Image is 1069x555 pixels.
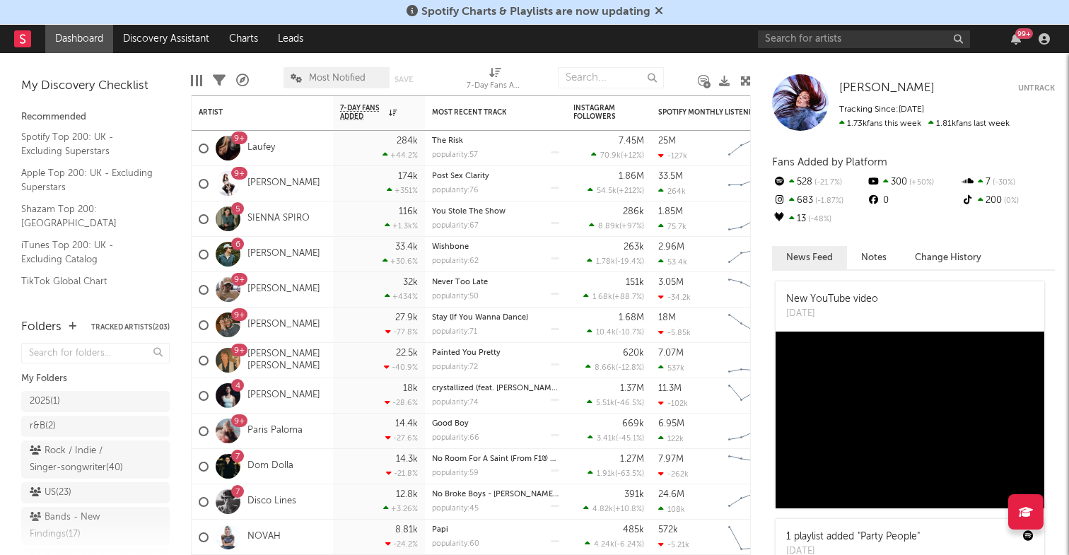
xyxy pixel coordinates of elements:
span: -19.4 % [617,258,642,266]
a: Shazam Top 200: [GEOGRAPHIC_DATA] [21,201,156,230]
div: 116k [399,207,418,216]
div: 2025 ( 1 ) [30,393,60,410]
span: 1.68k [592,293,612,301]
a: Bands - New Findings(17) [21,507,170,545]
div: ( ) [587,327,644,337]
div: Post Sex Clarity [432,173,559,180]
input: Search for artists [758,30,970,48]
div: US ( 23 ) [30,484,71,501]
div: Papi [432,526,559,534]
button: Change History [901,246,995,269]
div: 669k [622,419,644,428]
div: -21.8 % [386,469,418,478]
span: 4.24k [594,541,614,549]
a: Apple Top 200: UK - Excluding Superstars [21,165,156,194]
span: +212 % [619,187,642,195]
div: popularity: 62 [432,257,479,265]
a: US(23) [21,482,170,503]
div: 7-Day Fans Added (7-Day Fans Added) [467,78,523,95]
span: -63.5 % [617,470,642,478]
a: SIENNA SPIRO [247,213,310,225]
span: 3.41k [597,435,616,443]
a: Post Sex Clarity [432,173,489,180]
span: -45.1 % [618,435,642,443]
svg: Chart title [722,272,785,308]
div: No Room For A Saint (From F1® The Movie) - Walker & Royce Remix [432,455,559,463]
div: popularity: 74 [432,399,479,407]
div: 1.68M [619,313,644,322]
div: 264k [658,187,686,196]
span: Fans Added by Platform [772,157,887,168]
div: 12.8k [396,490,418,499]
a: Dashboard [45,25,113,53]
a: Paris Paloma [247,425,303,437]
div: 53.4k [658,257,687,267]
span: 5.51k [596,399,614,407]
span: +97 % [621,223,642,230]
span: 1.81k fans last week [839,119,1010,128]
div: 22.5k [396,349,418,358]
span: Most Notified [309,74,366,83]
svg: Chart title [722,201,785,237]
div: ( ) [589,221,644,230]
button: Tracked Artists(203) [91,324,170,331]
div: 8.81k [395,525,418,534]
a: Wishbone [432,243,469,251]
div: Painted You Pretty [432,349,559,357]
div: 1.27M [620,455,644,464]
div: Good Boy [432,420,559,428]
div: -24.2 % [385,539,418,549]
div: 7 [961,173,1055,192]
a: [PERSON_NAME] [PERSON_NAME] [247,349,326,373]
div: popularity: 50 [432,293,479,300]
span: 8.66k [595,364,616,372]
a: Painted You Pretty [432,349,501,357]
div: popularity: 57 [432,151,478,159]
div: 1.37M [620,384,644,393]
div: 263k [624,243,644,252]
div: 300 [866,173,960,192]
span: 70.9k [600,152,621,160]
div: 108k [658,505,685,514]
div: A&R Pipeline [236,60,249,101]
div: Instagram Followers [573,104,623,121]
a: Rock / Indie / Singer-songwriter(40) [21,440,170,479]
div: -262k [658,469,689,479]
div: Most Recent Track [432,108,538,117]
div: 151k [626,278,644,287]
div: 7-Day Fans Added (7-Day Fans Added) [467,60,523,101]
div: -34.2k [658,293,691,302]
a: [PERSON_NAME] [247,284,320,296]
a: NOVAH [247,531,281,543]
div: ( ) [588,469,644,478]
svg: Chart title [722,343,785,378]
div: 32k [403,278,418,287]
div: crystallized (feat. Inéz) [432,385,559,392]
div: +44.2 % [382,151,418,160]
a: "Party People" [858,532,920,542]
div: 18M [658,313,676,322]
a: The Risk [432,137,463,145]
div: Filters [213,60,226,101]
a: You Stole The Show [432,208,506,216]
span: -30 % [991,179,1015,187]
div: -102k [658,399,688,408]
a: Spotify Top 200: UK - Excluding Superstars [21,129,156,158]
button: Notes [847,246,901,269]
div: ( ) [585,363,644,372]
div: 286k [623,207,644,216]
div: ( ) [587,257,644,266]
div: 2.96M [658,243,684,252]
span: Spotify Charts & Playlists are now updating [421,6,650,18]
div: ( ) [591,151,644,160]
div: 1.85M [658,207,683,216]
div: 11.3M [658,384,682,393]
div: Edit Columns [191,60,202,101]
div: 1 playlist added [786,530,920,544]
div: 200 [961,192,1055,210]
div: 24.6M [658,490,684,499]
div: -40.9 % [384,363,418,372]
a: [PERSON_NAME] [247,319,320,331]
div: 14.4k [395,419,418,428]
svg: Chart title [722,166,785,201]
